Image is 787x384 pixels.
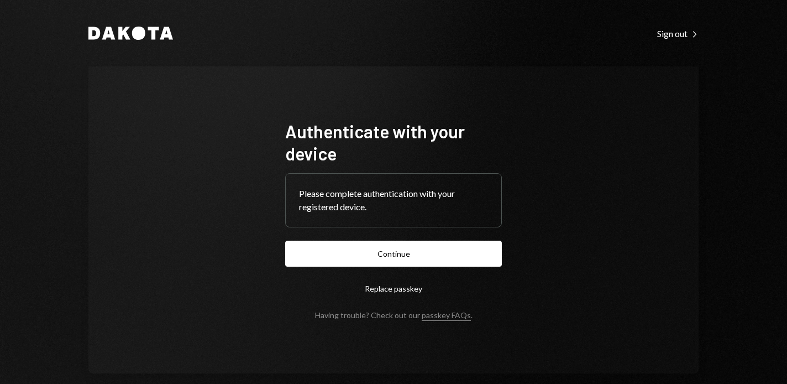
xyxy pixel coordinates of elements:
[657,27,699,39] a: Sign out
[315,310,473,320] div: Having trouble? Check out our .
[285,120,502,164] h1: Authenticate with your device
[299,187,488,214] div: Please complete authentication with your registered device.
[657,28,699,39] div: Sign out
[422,310,471,321] a: passkey FAQs
[285,276,502,302] button: Replace passkey
[285,241,502,267] button: Continue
